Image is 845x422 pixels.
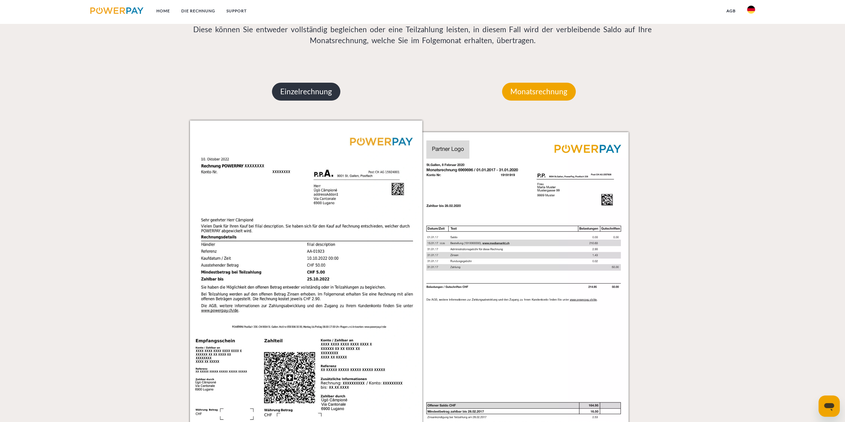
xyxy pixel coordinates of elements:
[190,24,655,46] p: Diese können Sie entweder vollständig begleichen oder eine Teilzahlung leisten, in diesem Fall wi...
[90,7,144,14] img: logo-powerpay.svg
[818,395,840,417] iframe: Schaltfläche zum Öffnen des Messaging-Fensters
[175,5,220,17] a: DIE RECHNUNG
[747,6,755,14] img: de
[272,83,340,101] p: Einzelrechnung
[220,5,252,17] a: SUPPORT
[150,5,175,17] a: Home
[721,5,741,17] a: agb
[502,83,576,101] p: Monatsrechnung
